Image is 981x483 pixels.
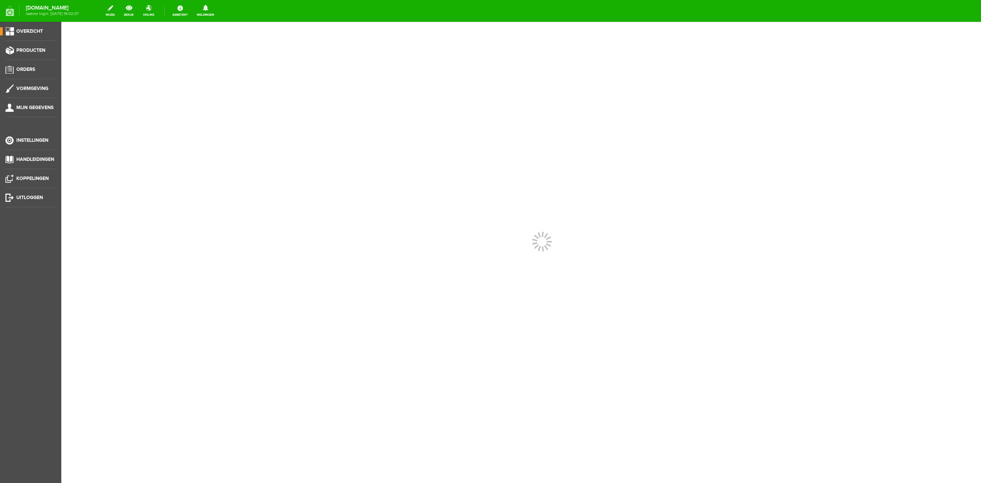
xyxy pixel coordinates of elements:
span: Uitloggen [16,195,43,200]
span: Vormgeving [16,86,48,91]
span: Mijn gegevens [16,105,53,110]
span: Producten [16,47,45,53]
a: Assistent [168,3,192,18]
span: Orders [16,66,35,72]
span: Instellingen [16,137,48,143]
a: Meldingen [193,3,218,18]
span: Overzicht [16,28,43,34]
span: Handleidingen [16,156,54,162]
a: bekijk [120,3,138,18]
span: Koppelingen [16,176,49,181]
span: laatste login: [DATE] 19:02:07 [26,12,79,16]
strong: [DOMAIN_NAME] [26,6,79,10]
a: wijzig [102,3,119,18]
a: online [139,3,158,18]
